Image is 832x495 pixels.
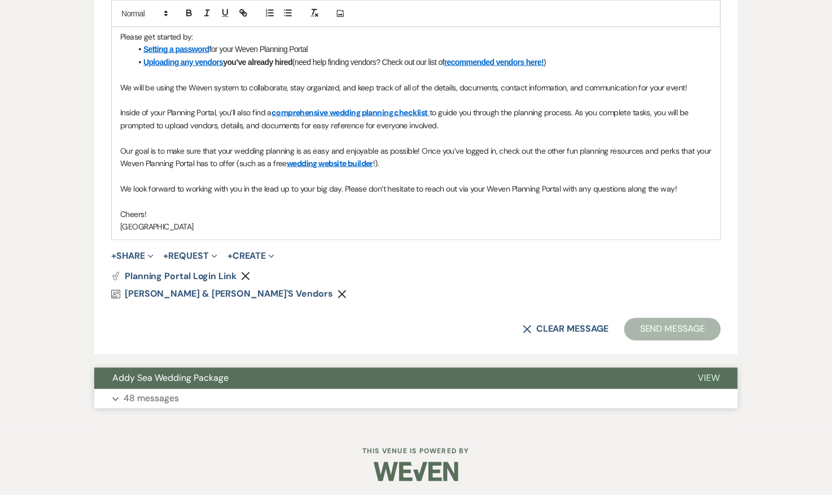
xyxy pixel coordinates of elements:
[143,58,223,67] a: Uploading any vendors
[111,272,237,281] button: Planning Portal Login Link
[272,107,328,118] a: comprehensive
[624,318,721,341] button: Send Message
[523,325,608,334] button: Clear message
[444,58,544,67] a: recommended vendors here!
[164,251,169,260] span: +
[124,392,179,406] p: 48 messages
[164,251,217,260] button: Request
[330,107,427,118] a: wedding planning checklist
[120,31,712,43] p: Please get started by:
[132,43,712,55] li: for your Weven Planning Portal
[698,372,720,384] span: View
[120,106,712,132] p: Inside of your Planning Portal, you’ll also find a to guide you through the planning process. As ...
[120,208,712,220] p: Cheers!
[227,251,233,260] span: +
[680,368,738,389] button: View
[120,220,712,233] p: [GEOGRAPHIC_DATA]
[125,288,333,300] span: [PERSON_NAME] & [PERSON_NAME]'s Vendors
[111,251,154,260] button: Share
[111,290,333,299] a: [PERSON_NAME] & [PERSON_NAME]'s Vendors
[120,145,712,170] p: Our goal is to make sure that your wedding planning is as easy and enjoyable as possible! Once yo...
[125,270,237,282] span: Planning Portal Login Link
[143,58,292,67] strong: you’ve already hired
[143,45,209,54] a: Setting a password
[227,251,274,260] button: Create
[120,81,712,94] p: We will be using the Weven system to collaborate, stay organized, and keep track of all of the de...
[94,368,680,389] button: Addy Sea Wedding Package
[120,183,712,195] p: We look forward to working with you in the lead up to your big day. Please don’t hesitate to reac...
[132,56,712,68] li: (need help finding vendors? Check out our list of )
[94,389,738,409] button: 48 messages
[111,251,116,260] span: +
[287,158,373,168] a: wedding website builder
[374,452,458,492] img: Weven Logo
[112,372,229,384] span: Addy Sea Wedding Package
